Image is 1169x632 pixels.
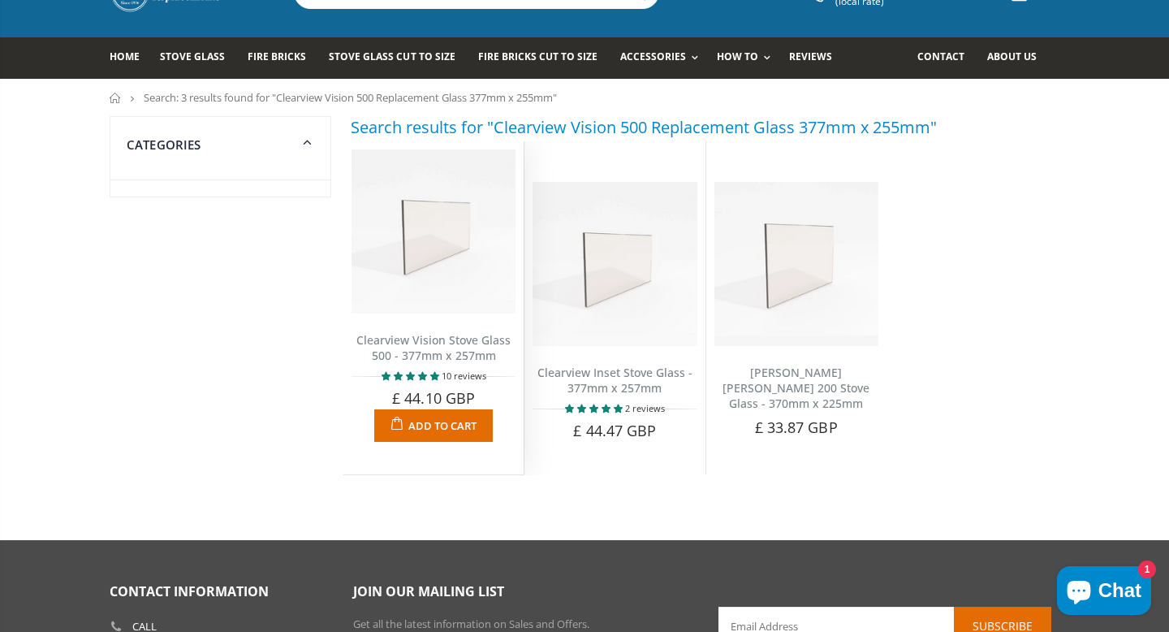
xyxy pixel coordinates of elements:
[717,37,779,79] a: How To
[329,37,467,79] a: Stove Glass Cut To Size
[132,621,157,632] b: Call
[478,50,597,63] span: Fire Bricks Cut To Size
[620,50,686,63] span: Accessories
[789,37,844,79] a: Reviews
[144,90,557,105] span: Search: 3 results found for "Clearview Vision 500 Replacement Glass 377mm x 255mm"
[382,370,442,382] span: 5.00 stars
[110,93,122,103] a: Home
[160,50,225,63] span: Stove Glass
[620,37,706,79] a: Accessories
[248,37,318,79] a: Fire Bricks
[351,116,937,138] h3: Search results for "Clearview Vision 500 Replacement Glass 377mm x 255mm"
[533,182,697,346] img: Clearview Inset Stove Glass
[723,365,869,411] a: [PERSON_NAME] [PERSON_NAME] 200 Stove Glass - 370mm x 225mm
[789,50,832,63] span: Reviews
[987,50,1037,63] span: About us
[917,37,977,79] a: Contact
[917,50,964,63] span: Contact
[717,50,758,63] span: How To
[392,388,475,408] span: £ 44.10 GBP
[160,37,237,79] a: Stove Glass
[110,582,269,600] span: Contact Information
[537,365,692,396] a: Clearview Inset Stove Glass - 377mm x 257mm
[714,182,878,346] img: Penman Vega 200 Stove Glass
[127,136,201,153] span: Categories
[352,149,515,314] img: Clearview Vision 500 replacement stove glass
[353,582,504,600] span: Join our mailing list
[565,402,625,414] span: 5.00 stars
[408,418,477,433] span: Add to Cart
[110,50,140,63] span: Home
[1052,566,1156,619] inbox-online-store-chat: Shopify online store chat
[478,37,610,79] a: Fire Bricks Cut To Size
[356,332,511,363] a: Clearview Vision Stove Glass 500 - 377mm x 257mm
[625,402,665,414] span: 2 reviews
[755,418,838,437] span: £ 33.87 GBP
[329,50,455,63] span: Stove Glass Cut To Size
[374,409,492,442] button: Add to Cart
[442,370,486,382] span: 10 reviews
[248,50,306,63] span: Fire Bricks
[110,37,152,79] a: Home
[987,37,1049,79] a: About us
[573,421,656,440] span: £ 44.47 GBP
